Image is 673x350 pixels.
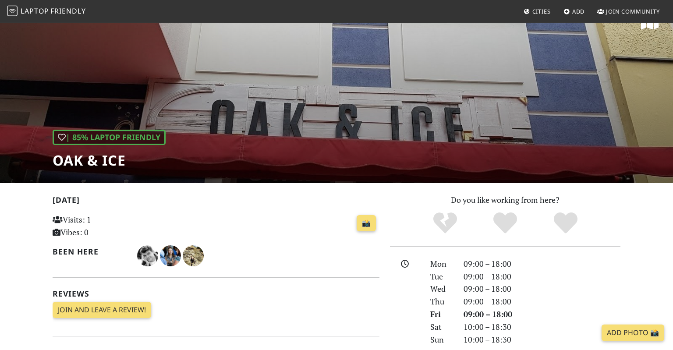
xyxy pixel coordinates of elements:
[425,308,458,321] div: Fri
[425,258,458,270] div: Mon
[572,7,585,15] span: Add
[53,289,379,298] h2: Reviews
[160,245,181,266] img: 1531-lisa.jpg
[458,270,626,283] div: 09:00 – 18:00
[137,245,158,266] img: 2406-vlad.jpg
[458,308,626,321] div: 09:00 – 18:00
[458,321,626,333] div: 10:00 – 18:30
[520,4,554,19] a: Cities
[21,6,49,16] span: Laptop
[137,250,160,260] span: Vlad Sitalo
[160,250,183,260] span: Lisa Matthias
[602,325,664,341] a: Add Photo 📸
[53,195,379,208] h2: [DATE]
[53,302,151,318] a: Join and leave a review!
[425,270,458,283] div: Tue
[415,211,475,235] div: No
[458,333,626,346] div: 10:00 – 18:30
[475,211,535,235] div: Yes
[183,245,204,266] img: 1034-kinga.jpg
[425,295,458,308] div: Thu
[458,295,626,308] div: 09:00 – 18:00
[53,130,166,145] div: | 85% Laptop Friendly
[560,4,588,19] a: Add
[425,283,458,295] div: Wed
[7,6,18,16] img: LaptopFriendly
[390,194,620,206] p: Do you like working from here?
[53,213,155,239] p: Visits: 1 Vibes: 0
[458,258,626,270] div: 09:00 – 18:00
[606,7,660,15] span: Join Community
[50,6,85,16] span: Friendly
[7,4,86,19] a: LaptopFriendly LaptopFriendly
[183,250,204,260] span: Kinga Halamoda
[425,333,458,346] div: Sun
[53,247,127,256] h2: Been here
[425,321,458,333] div: Sat
[594,4,663,19] a: Join Community
[357,215,376,232] a: 📸
[535,211,596,235] div: Definitely!
[532,7,551,15] span: Cities
[53,152,166,169] h1: OAK & ICE
[458,283,626,295] div: 09:00 – 18:00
